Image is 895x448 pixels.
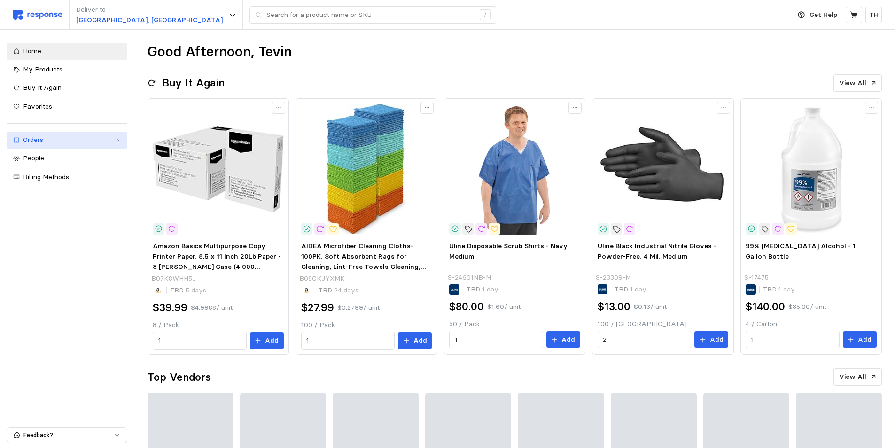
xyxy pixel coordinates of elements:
div: / [480,9,491,21]
a: My Products [7,61,127,78]
h2: Buy It Again [162,76,225,90]
span: 99% [MEDICAL_DATA] Alcohol - 1 Gallon Bottle [746,242,856,260]
input: Qty [455,331,537,348]
span: Home [23,47,41,55]
a: Home [7,43,127,60]
p: 4 / Carton [746,319,876,330]
span: 1 day [628,285,646,293]
h1: Good Afternoon, Tevin [148,43,292,61]
h2: $27.99 [301,300,334,315]
a: People [7,150,127,167]
a: Favorites [7,98,127,115]
p: $35.00 / unit [788,302,826,312]
span: Amazon Basics Multipurpose Copy Printer Paper, 8.5 x 11 Inch 20Lb Paper - 8 [PERSON_NAME] Case (4... [153,242,281,281]
p: Get Help [809,10,837,20]
button: View All [833,74,882,92]
span: Buy It Again [23,83,62,92]
div: Orders [23,135,111,145]
button: TH [865,7,882,23]
a: Buy It Again [7,79,127,96]
p: TBD [170,285,206,296]
a: Billing Methods [7,169,127,186]
span: 1 day [480,285,498,293]
p: View All [839,78,866,88]
h2: $13.00 [598,299,630,314]
button: Add [843,331,877,348]
button: Get Help [792,6,843,24]
input: Qty [603,331,685,348]
img: S-23309-M [598,104,728,235]
p: $4.9988 / unit [191,303,233,313]
span: People [23,154,44,162]
input: Qty [306,332,389,349]
p: TBD [763,284,795,295]
p: [GEOGRAPHIC_DATA], [GEOGRAPHIC_DATA] [76,15,223,25]
h2: $39.99 [153,300,187,315]
p: 8 / Pack [153,320,283,330]
button: Add [694,331,728,348]
button: Add [250,332,284,349]
p: 100 / Pack [301,320,432,330]
h2: $140.00 [746,299,785,314]
p: $0.13 / unit [634,302,667,312]
span: 1 day [777,285,795,293]
input: Qty [751,331,834,348]
input: Search for a product name or SKU [266,7,475,24]
span: Billing Methods [23,173,69,181]
span: Uline Disposable Scrub Shirts - Navy, Medium [449,242,569,260]
span: My Products [23,65,62,73]
img: 71yKhJpWLnS.__AC_SX300_SY300_QL70_ML2_.jpg [153,104,283,235]
img: S-24601NB-M [449,104,580,235]
p: Feedback? [23,431,114,440]
p: 100 / [GEOGRAPHIC_DATA] [598,319,728,330]
p: TH [869,10,879,20]
span: Favorites [23,102,52,110]
p: Add [561,335,575,345]
p: View All [839,372,866,382]
button: Feedback? [7,428,127,443]
p: Add [413,336,427,346]
p: $0.2799 / unit [337,303,380,313]
input: Qty [158,332,241,349]
p: S-23309-M [596,273,631,283]
span: Uline Black Industrial Nitrile Gloves - Powder-Free, 4 Mil, Medium [598,242,716,260]
h2: $80.00 [449,299,484,314]
img: 81zpetuiJzL.__AC_SX300_SY300_QL70_ML2_.jpg [301,104,432,235]
p: TBD [615,284,646,295]
p: B08CKJYXMK [299,274,345,284]
img: svg%3e [13,10,62,20]
p: TBD [319,285,358,296]
p: TBD [467,284,498,295]
span: AIDEA Microfiber Cleaning Cloths-100PK, Soft Absorbent Rags for Cleaning, Lint-Free Towels Cleani... [301,242,428,301]
p: Add [710,335,724,345]
p: $1.60 / unit [487,302,521,312]
p: Add [265,336,279,346]
span: 24 days [332,286,358,294]
a: Orders [7,132,127,149]
button: Add [546,331,580,348]
p: B07K8WHH5J [151,274,196,284]
button: Add [398,332,432,349]
p: 50 / Pack [449,319,580,330]
span: 5 days [184,286,206,294]
img: S-17475_US [746,104,876,235]
p: Add [858,335,872,345]
p: S-17475 [744,273,769,283]
p: Deliver to [76,5,223,15]
button: View All [833,368,882,386]
p: S-24601NB-M [448,273,491,283]
h2: Top Vendors [148,370,211,385]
